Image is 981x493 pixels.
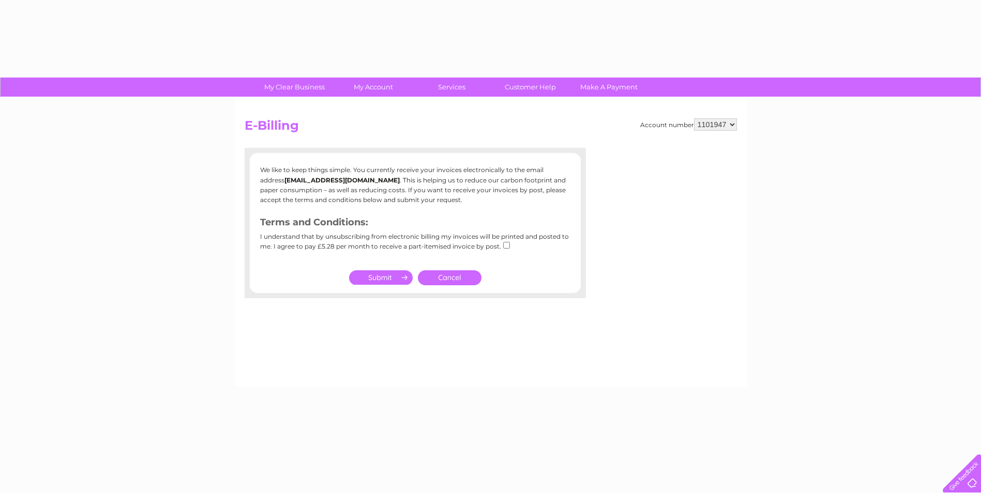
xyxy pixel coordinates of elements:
[640,118,737,131] div: Account number
[488,78,573,97] a: Customer Help
[245,118,737,138] h2: E-Billing
[260,215,570,233] h3: Terms and Conditions:
[252,78,337,97] a: My Clear Business
[284,176,400,184] b: [EMAIL_ADDRESS][DOMAIN_NAME]
[566,78,652,97] a: Make A Payment
[349,270,413,285] input: Submit
[260,165,570,205] p: We like to keep things simple. You currently receive your invoices electronically to the email ad...
[418,270,481,285] a: Cancel
[260,233,570,257] div: I understand that by unsubscribing from electronic billing my invoices will be printed and posted...
[409,78,494,97] a: Services
[330,78,416,97] a: My Account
